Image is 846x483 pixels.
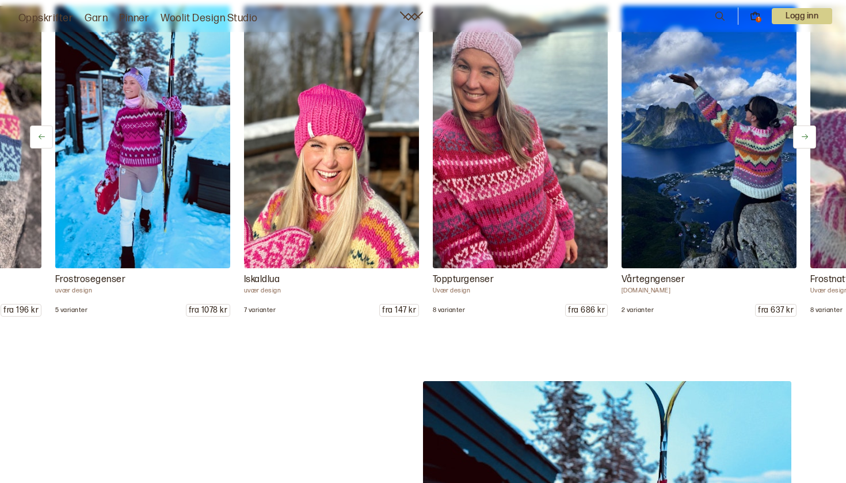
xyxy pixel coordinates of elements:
[186,305,230,316] p: fra 1078 kr
[622,273,797,287] p: Vårtegngenser
[161,10,258,26] a: Woolit Design Studio
[810,306,843,314] p: 8 varianter
[1,305,41,316] p: fra 196 kr
[622,6,797,268] img: uvær.design Vårtegngenser Vårtegngenseren strikkes med Drops Snow. Et tykt og varmt garn av 100% ...
[433,6,608,268] img: Uvær design Toppturgenser Toppturgenseren er en fargerik og fin genser som passer perfekt til din...
[244,287,419,295] p: uvær design
[119,10,149,26] a: Pinner
[244,6,419,317] a: uvær design Iskaldlua Iskaldlua er en enkel og raskstrikket lue som passer perfekt for deg som er...
[55,287,230,295] p: uvær design
[772,8,832,24] p: Logg inn
[55,306,87,314] p: 5 varianter
[55,273,230,287] p: Frostrosegenser
[772,8,832,24] button: User dropdown
[433,287,608,295] p: Uvær design
[244,273,419,287] p: Iskaldlua
[622,287,797,295] p: [DOMAIN_NAME]
[433,306,465,314] p: 8 varianter
[380,305,418,316] p: fra 147 kr
[433,6,608,317] a: Uvær design Toppturgenser Toppturgenseren er en fargerik og fin genser som passer perfekt til din...
[622,6,797,317] a: uvær.design Vårtegngenser Vårtegngenseren strikkes med Drops Snow. Et tykt og varmt garn av 100% ...
[622,306,654,314] p: 2 varianter
[55,6,230,317] a: uvær design Frosegenser OBS! Alle genserne på bildene er strikket i Drops Snow, annen garninfo er...
[244,306,276,314] p: 7 varianter
[85,10,108,26] a: Garn
[18,10,73,26] a: Oppskrifter
[566,305,607,316] p: fra 686 kr
[433,273,608,287] p: Toppturgenser
[55,6,230,268] img: uvær design Frosegenser OBS! Alle genserne på bildene er strikket i Drops Snow, annen garninfo er...
[400,12,423,21] a: Woolit
[756,17,761,22] div: 1
[756,305,796,316] p: fra 637 kr
[750,11,760,21] button: 1
[244,6,419,268] img: uvær design Iskaldlua Iskaldlua er en enkel og raskstrikket lue som passer perfekt for deg som er...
